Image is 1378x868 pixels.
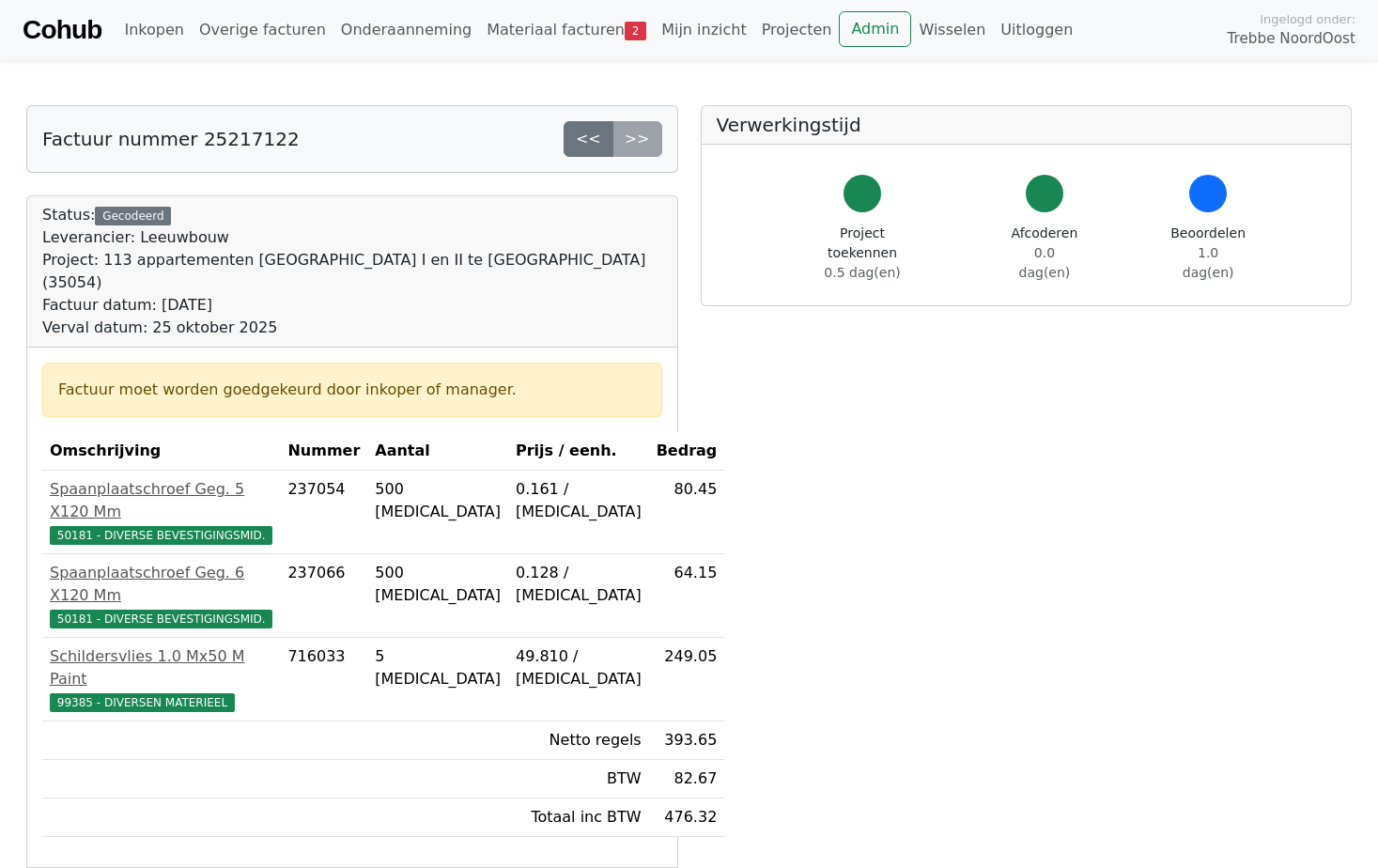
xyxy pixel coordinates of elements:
[42,226,662,249] div: Leverancier: Leeuwbouw
[280,554,367,638] td: 237066
[993,11,1080,49] a: Uitloggen
[42,432,280,471] th: Omschrijving
[625,22,646,40] span: 2
[280,432,367,471] th: Nummer
[516,645,642,690] div: 49.810 / [MEDICAL_DATA]
[516,478,642,523] div: 0.161 / [MEDICAL_DATA]
[911,11,993,49] a: Wisselen
[839,11,911,47] a: Admin
[649,471,725,554] td: 80.45
[654,11,754,49] a: Mijn inzicht
[508,798,649,837] td: Totaal inc BTW
[280,638,367,721] td: 716033
[42,128,300,150] h5: Factuur nummer 25217122
[42,294,662,317] div: Factuur datum: [DATE]
[516,562,642,607] div: 0.128 / [MEDICAL_DATA]
[649,554,725,638] td: 64.15
[42,204,662,339] div: Status:
[116,11,191,49] a: Inkopen
[50,645,272,690] div: Schildersvlies 1.0 Mx50 M Paint
[649,760,725,798] td: 82.67
[50,478,272,546] a: Spaanplaatschroef Geg. 5 X120 Mm50181 - DIVERSE BEVESTIGINGSMID.
[50,562,272,629] a: Spaanplaatschroef Geg. 6 X120 Mm50181 - DIVERSE BEVESTIGINGSMID.
[564,121,613,157] a: <<
[1009,224,1081,283] div: Afcoderen
[50,645,272,713] a: Schildersvlies 1.0 Mx50 M Paint99385 - DIVERSEN MATERIEEL
[333,11,479,49] a: Onderaanneming
[375,562,501,607] div: 500 [MEDICAL_DATA]
[1183,245,1234,280] span: 1.0 dag(en)
[1228,28,1355,50] span: Trebbe NoordOost
[717,114,1337,136] h5: Verwerkingstijd
[42,317,662,339] div: Verval datum: 25 oktober 2025
[192,11,333,49] a: Overige facturen
[280,471,367,554] td: 237054
[50,478,272,523] div: Spaanplaatschroef Geg. 5 X120 Mm
[649,638,725,721] td: 249.05
[50,526,272,545] span: 50181 - DIVERSE BEVESTIGINGSMID.
[1170,224,1246,283] div: Beoordelen
[1260,10,1355,28] span: Ingelogd onder:
[807,224,919,283] div: Project toekennen
[508,721,649,760] td: Netto regels
[23,8,101,53] a: Cohub
[508,760,649,798] td: BTW
[754,11,840,49] a: Projecten
[375,478,501,523] div: 500 [MEDICAL_DATA]
[479,11,654,49] a: Materiaal facturen2
[824,265,900,280] span: 0.5 dag(en)
[95,207,171,225] div: Gecodeerd
[50,562,272,607] div: Spaanplaatschroef Geg. 6 X120 Mm
[50,610,272,628] span: 50181 - DIVERSE BEVESTIGINGSMID.
[508,432,649,471] th: Prijs / eenh.
[367,432,508,471] th: Aantal
[649,798,725,837] td: 476.32
[1019,245,1071,280] span: 0.0 dag(en)
[42,249,662,294] div: Project: 113 appartementen [GEOGRAPHIC_DATA] I en II te [GEOGRAPHIC_DATA] (35054)
[58,379,646,401] div: Factuur moet worden goedgekeurd door inkoper of manager.
[649,721,725,760] td: 393.65
[649,432,725,471] th: Bedrag
[50,693,235,712] span: 99385 - DIVERSEN MATERIEEL
[375,645,501,690] div: 5 [MEDICAL_DATA]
